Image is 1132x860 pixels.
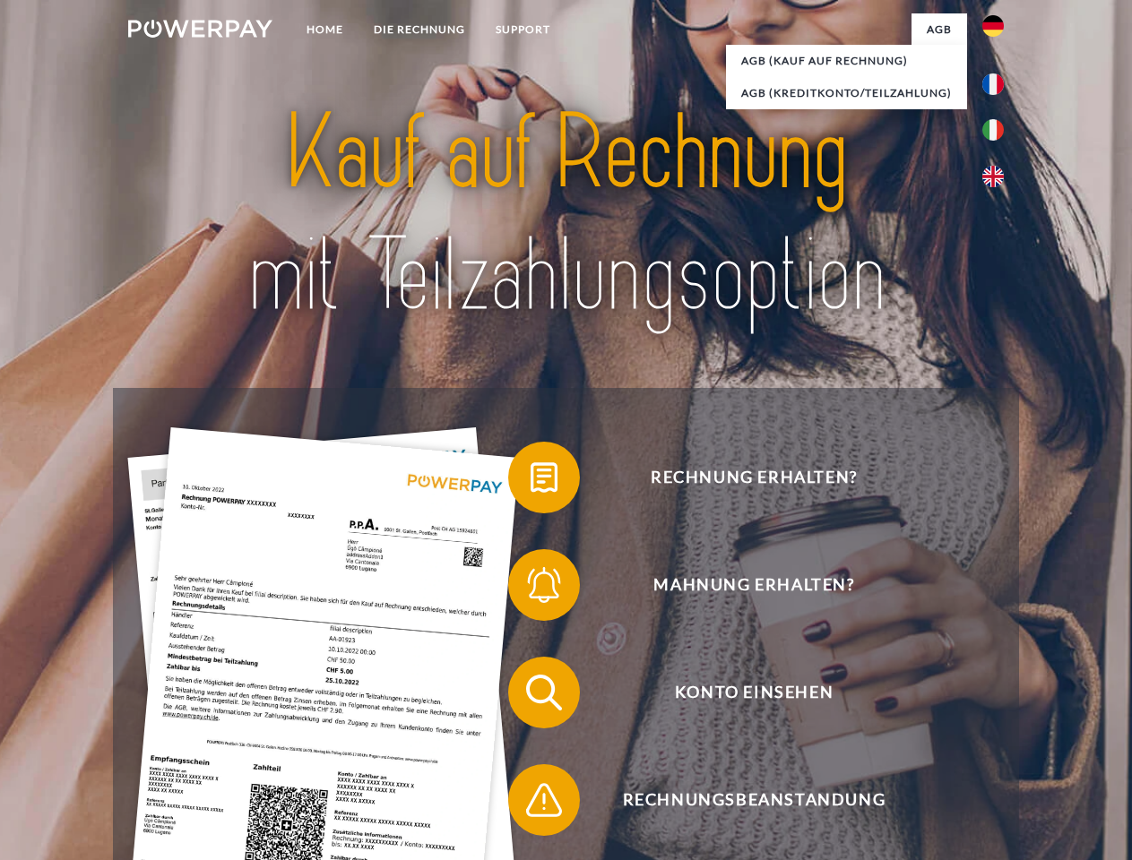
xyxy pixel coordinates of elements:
[522,778,566,822] img: qb_warning.svg
[982,166,1004,187] img: en
[534,442,973,513] span: Rechnung erhalten?
[726,45,967,77] a: AGB (Kauf auf Rechnung)
[534,657,973,728] span: Konto einsehen
[508,549,974,621] button: Mahnung erhalten?
[480,13,566,46] a: SUPPORT
[534,549,973,621] span: Mahnung erhalten?
[171,86,961,343] img: title-powerpay_de.svg
[128,20,272,38] img: logo-powerpay-white.svg
[508,657,974,728] button: Konto einsehen
[534,764,973,836] span: Rechnungsbeanstandung
[359,13,480,46] a: DIE RECHNUNG
[508,764,974,836] button: Rechnungsbeanstandung
[522,563,566,607] img: qb_bell.svg
[982,119,1004,141] img: it
[912,13,967,46] a: agb
[522,455,566,500] img: qb_bill.svg
[726,77,967,109] a: AGB (Kreditkonto/Teilzahlung)
[291,13,359,46] a: Home
[522,670,566,715] img: qb_search.svg
[508,442,974,513] button: Rechnung erhalten?
[982,73,1004,95] img: fr
[982,15,1004,37] img: de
